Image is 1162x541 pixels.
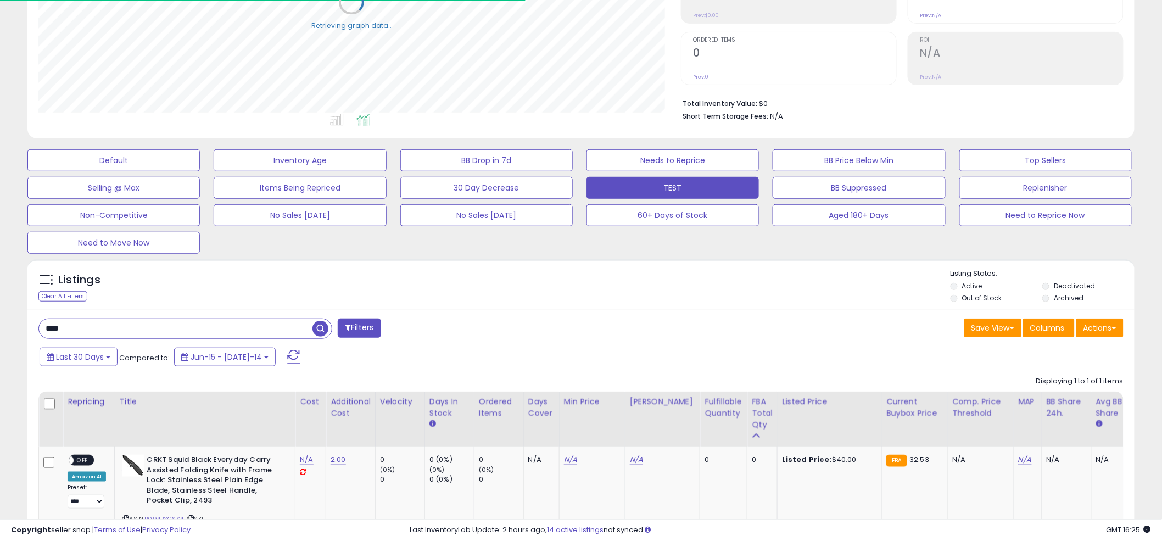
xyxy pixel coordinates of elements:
[479,475,523,484] div: 0
[1036,376,1124,387] div: Displaying 1 to 1 of 1 items
[338,319,381,338] button: Filters
[68,484,106,509] div: Preset:
[68,396,110,408] div: Repricing
[962,281,982,291] label: Active
[773,204,945,226] button: Aged 180+ Days
[586,177,759,199] button: TEST
[68,472,106,482] div: Amazon AI
[479,455,523,465] div: 0
[11,525,191,536] div: seller snap | |
[951,269,1135,279] p: Listing States:
[400,204,573,226] button: No Sales [DATE]
[214,204,386,226] button: No Sales [DATE]
[962,293,1002,303] label: Out of Stock
[380,465,395,474] small: (0%)
[174,348,276,366] button: Jun-15 - [DATE]-14
[886,455,907,467] small: FBA
[959,177,1132,199] button: Replenisher
[548,525,604,535] a: 14 active listings
[564,454,577,465] a: N/A
[27,149,200,171] button: Default
[214,149,386,171] button: Inventory Age
[410,525,1151,536] div: Last InventoryLab Update: 2 hours ago, not synced.
[147,455,280,509] b: CRKT Squid Black Everyday Carry Assisted Folding Knife with Frame Lock: Stainless Steel Plain Edg...
[952,396,1009,419] div: Comp. Price Threshold
[58,272,100,288] h5: Listings
[74,456,91,465] span: OFF
[119,396,290,408] div: Title
[770,111,783,121] span: N/A
[56,352,104,362] span: Last 30 Days
[38,291,87,302] div: Clear All Filters
[920,37,1123,43] span: ROI
[773,177,945,199] button: BB Suppressed
[300,454,313,465] a: N/A
[380,475,424,484] div: 0
[191,352,262,362] span: Jun-15 - [DATE]-14
[886,396,943,419] div: Current Buybox Price
[752,455,769,465] div: 0
[479,465,494,474] small: (0%)
[429,396,470,419] div: Days In Stock
[27,204,200,226] button: Non-Competitive
[1054,281,1095,291] label: Deactivated
[40,348,118,366] button: Last 30 Days
[27,177,200,199] button: Selling @ Max
[959,149,1132,171] button: Top Sellers
[683,111,768,121] b: Short Term Storage Fees:
[630,396,695,408] div: [PERSON_NAME]
[528,396,555,419] div: Days Cover
[630,454,643,465] a: N/A
[429,465,445,474] small: (0%)
[311,21,392,31] div: Retrieving graph data..
[27,232,200,254] button: Need to Move Now
[1018,396,1037,408] div: MAP
[1096,396,1136,419] div: Avg BB Share
[683,99,757,108] b: Total Inventory Value:
[331,396,371,419] div: Additional Cost
[1076,319,1124,337] button: Actions
[959,204,1132,226] button: Need to Reprice Now
[429,419,436,429] small: Days In Stock.
[752,396,773,431] div: FBA Total Qty
[400,177,573,199] button: 30 Day Decrease
[300,396,321,408] div: Cost
[1047,396,1087,419] div: BB Share 24h.
[479,396,519,419] div: Ordered Items
[528,455,551,465] div: N/A
[331,454,346,465] a: 2.00
[586,204,759,226] button: 60+ Days of Stock
[214,177,386,199] button: Items Being Repriced
[782,455,873,465] div: $40.00
[429,475,474,484] div: 0 (0%)
[11,525,51,535] strong: Copyright
[952,455,1005,465] div: N/A
[782,396,877,408] div: Listed Price
[429,455,474,465] div: 0 (0%)
[1096,419,1103,429] small: Avg BB Share.
[920,74,941,80] small: Prev: N/A
[144,515,183,524] a: B094BYCSS4
[1030,322,1065,333] span: Columns
[693,37,896,43] span: Ordered Items
[1054,293,1083,303] label: Archived
[94,525,141,535] a: Terms of Use
[380,396,420,408] div: Velocity
[920,47,1123,62] h2: N/A
[564,396,621,408] div: Min Price
[910,454,930,465] span: 32.53
[122,455,144,477] img: 31vPzjrX1YL._SL40_.jpg
[380,455,424,465] div: 0
[142,525,191,535] a: Privacy Policy
[683,96,1115,109] li: $0
[693,12,719,19] small: Prev: $0.00
[586,149,759,171] button: Needs to Reprice
[705,455,739,465] div: 0
[400,149,573,171] button: BB Drop in 7d
[119,353,170,363] span: Compared to:
[1107,525,1151,535] span: 2025-08-14 16:25 GMT
[920,12,941,19] small: Prev: N/A
[1096,455,1132,465] div: N/A
[693,74,708,80] small: Prev: 0
[1047,455,1083,465] div: N/A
